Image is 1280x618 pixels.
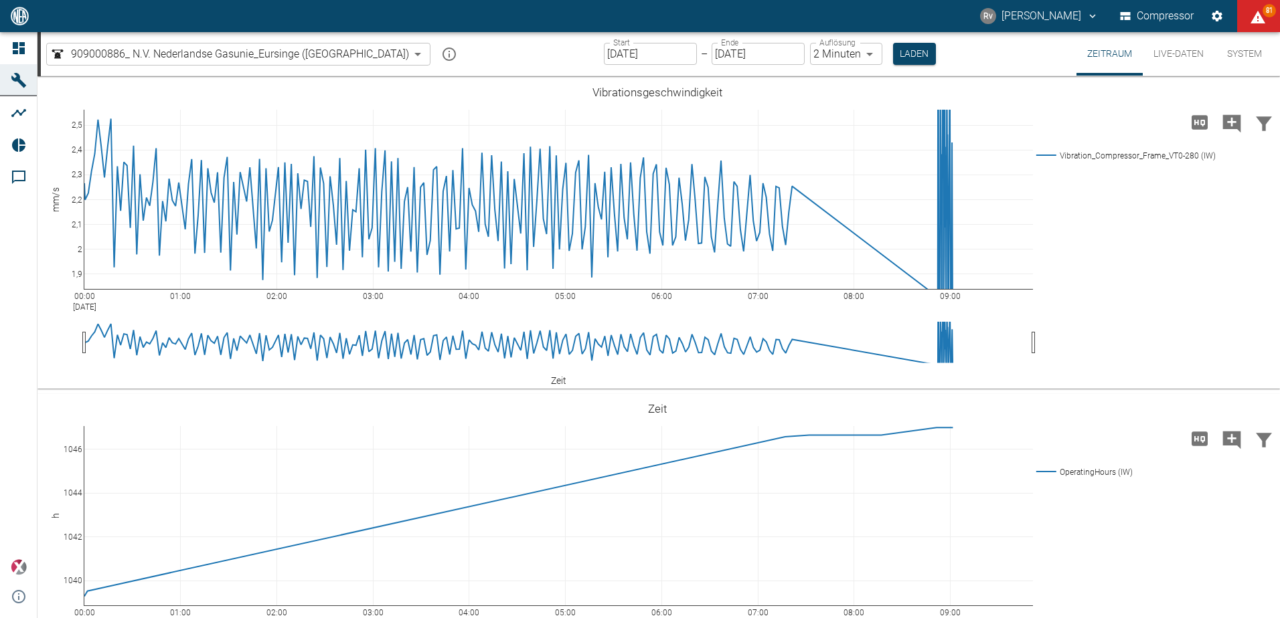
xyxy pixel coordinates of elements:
[978,4,1101,28] button: robert.vanlienen@neuman-esser.com
[1184,431,1216,444] span: Hohe Auflösung
[712,43,805,65] input: DD.MM.YYYY
[11,559,27,575] img: Xplore Logo
[9,7,30,25] img: logo
[1076,32,1143,76] button: Zeitraum
[1216,421,1248,456] button: Kommentar hinzufügen
[50,46,409,62] a: 909000886_ N.V. Nederlandse Gasunie_Eursinge ([GEOGRAPHIC_DATA])
[819,37,856,48] label: Auflösung
[1117,4,1197,28] button: Compressor
[980,8,996,24] div: Rv
[1248,105,1280,140] button: Daten filtern
[1205,4,1229,28] button: Einstellungen
[1248,421,1280,456] button: Daten filtern
[1216,105,1248,140] button: Kommentar hinzufügen
[1143,32,1214,76] button: Live-Daten
[604,43,697,65] input: DD.MM.YYYY
[1263,4,1276,17] span: 81
[701,46,708,62] p: –
[810,43,882,65] div: 2 Minuten
[613,37,630,48] label: Start
[1184,115,1216,128] span: Hohe Auflösung
[1214,32,1275,76] button: System
[893,43,936,65] button: Laden
[71,46,409,62] span: 909000886_ N.V. Nederlandse Gasunie_Eursinge ([GEOGRAPHIC_DATA])
[436,41,463,68] button: mission info
[721,37,738,48] label: Ende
